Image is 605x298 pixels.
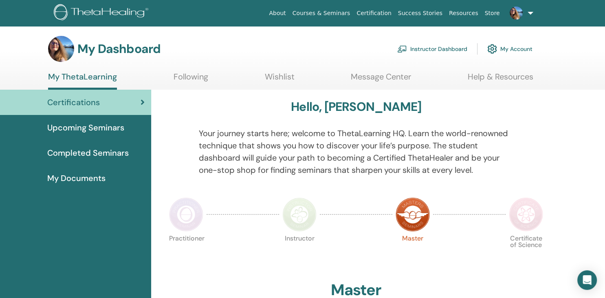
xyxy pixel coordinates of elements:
[353,6,394,21] a: Certification
[282,197,317,232] img: Instructor
[47,172,106,184] span: My Documents
[169,197,203,232] img: Practitioner
[266,6,289,21] a: About
[509,197,543,232] img: Certificate of Science
[289,6,354,21] a: Courses & Seminars
[265,72,295,88] a: Wishlist
[510,7,523,20] img: default.jpg
[351,72,411,88] a: Message Center
[282,235,317,269] p: Instructor
[446,6,482,21] a: Resources
[397,40,467,58] a: Instructor Dashboard
[54,4,151,22] img: logo.png
[47,147,129,159] span: Completed Seminars
[199,127,514,176] p: Your journey starts here; welcome to ThetaLearning HQ. Learn the world-renowned technique that sh...
[487,42,497,56] img: cog.svg
[169,235,203,269] p: Practitioner
[468,72,533,88] a: Help & Resources
[47,121,124,134] span: Upcoming Seminars
[395,6,446,21] a: Success Stories
[577,270,597,290] div: Open Intercom Messenger
[509,235,543,269] p: Certificate of Science
[48,36,74,62] img: default.jpg
[397,45,407,53] img: chalkboard-teacher.svg
[396,197,430,232] img: Master
[396,235,430,269] p: Master
[487,40,532,58] a: My Account
[291,99,421,114] h3: Hello, [PERSON_NAME]
[482,6,503,21] a: Store
[47,96,100,108] span: Certifications
[48,72,117,90] a: My ThetaLearning
[77,42,161,56] h3: My Dashboard
[174,72,208,88] a: Following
